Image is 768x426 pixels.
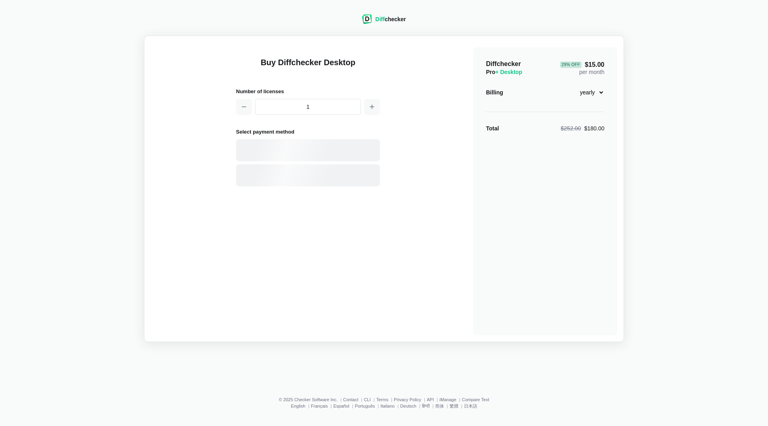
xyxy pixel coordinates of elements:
[560,62,604,68] span: $15.00
[440,397,456,402] a: iManage
[561,124,604,132] div: $180.00
[376,397,388,402] a: Terms
[486,69,522,75] span: Pro
[355,404,375,408] a: Português
[560,60,604,76] div: per month
[462,397,489,402] a: Compare Text
[427,397,434,402] a: API
[362,19,406,25] a: Diffchecker logoDiffchecker
[343,397,358,402] a: Contact
[236,128,380,136] h2: Select payment method
[291,404,305,408] a: English
[560,62,582,68] div: 29 % Off
[255,99,361,115] input: 1
[435,404,444,408] a: 简体
[362,14,372,24] img: Diffchecker logo
[364,397,371,402] a: CLI
[400,404,416,408] a: Deutsch
[450,404,458,408] a: 繁體
[561,125,581,132] span: $252.00
[486,88,503,96] div: Billing
[375,15,406,23] div: checker
[236,57,380,78] h1: Buy Diffchecker Desktop
[333,404,349,408] a: Español
[394,397,421,402] a: Privacy Policy
[279,397,343,402] li: © 2025 Checker Software Inc.
[486,60,521,67] span: Diffchecker
[422,404,430,408] a: हिन्दी
[375,16,384,22] span: Diff
[486,125,499,132] strong: Total
[236,87,380,96] h2: Number of licenses
[380,404,394,408] a: Italiano
[464,404,477,408] a: 日本語
[311,404,328,408] a: Français
[495,69,522,75] span: + Desktop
